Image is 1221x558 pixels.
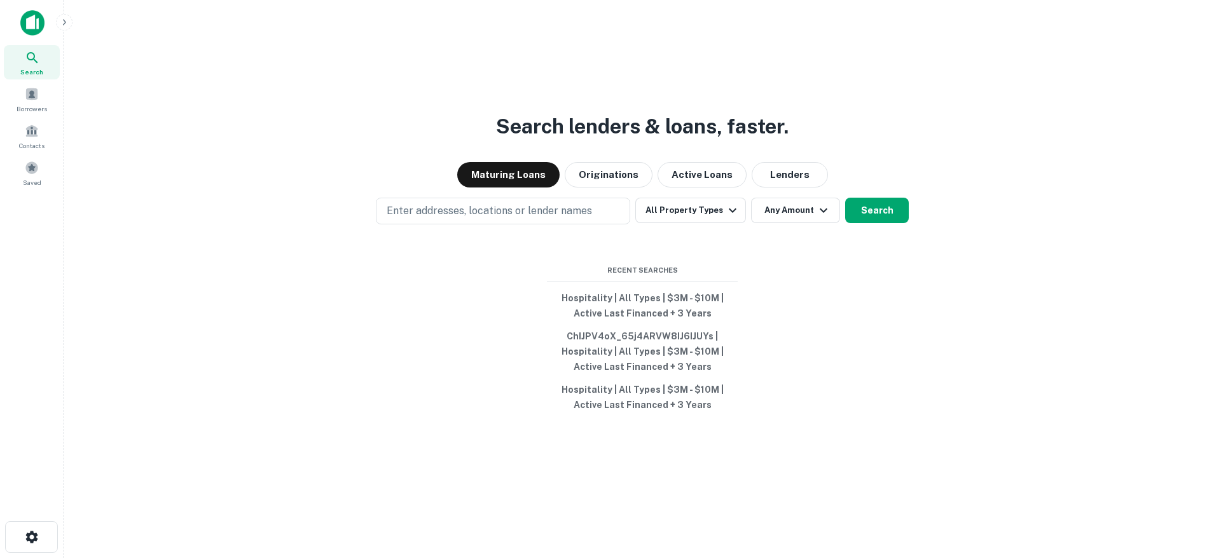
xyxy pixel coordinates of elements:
[4,156,60,190] a: Saved
[20,10,45,36] img: capitalize-icon.png
[4,82,60,116] a: Borrowers
[845,198,909,223] button: Search
[547,265,738,276] span: Recent Searches
[23,177,41,187] span: Saved
[658,162,747,187] button: Active Loans
[20,67,43,77] span: Search
[565,162,652,187] button: Originations
[547,325,738,378] button: ChIJPV4oX_65j4ARVW8IJ6IJUYs | Hospitality | All Types | $3M - $10M | Active Last Financed + 3 Years
[457,162,560,187] button: Maturing Loans
[387,203,592,219] p: Enter addresses, locations or lender names
[17,104,47,114] span: Borrowers
[496,111,789,142] h3: Search lenders & loans, faster.
[547,287,738,325] button: Hospitality | All Types | $3M - $10M | Active Last Financed + 3 Years
[19,140,45,151] span: Contacts
[751,198,840,223] button: Any Amount
[547,378,738,416] button: Hospitality | All Types | $3M - $10M | Active Last Financed + 3 Years
[4,45,60,79] a: Search
[376,198,630,224] button: Enter addresses, locations or lender names
[752,162,828,187] button: Lenders
[4,119,60,153] a: Contacts
[1157,456,1221,517] iframe: Chat Widget
[635,198,746,223] button: All Property Types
